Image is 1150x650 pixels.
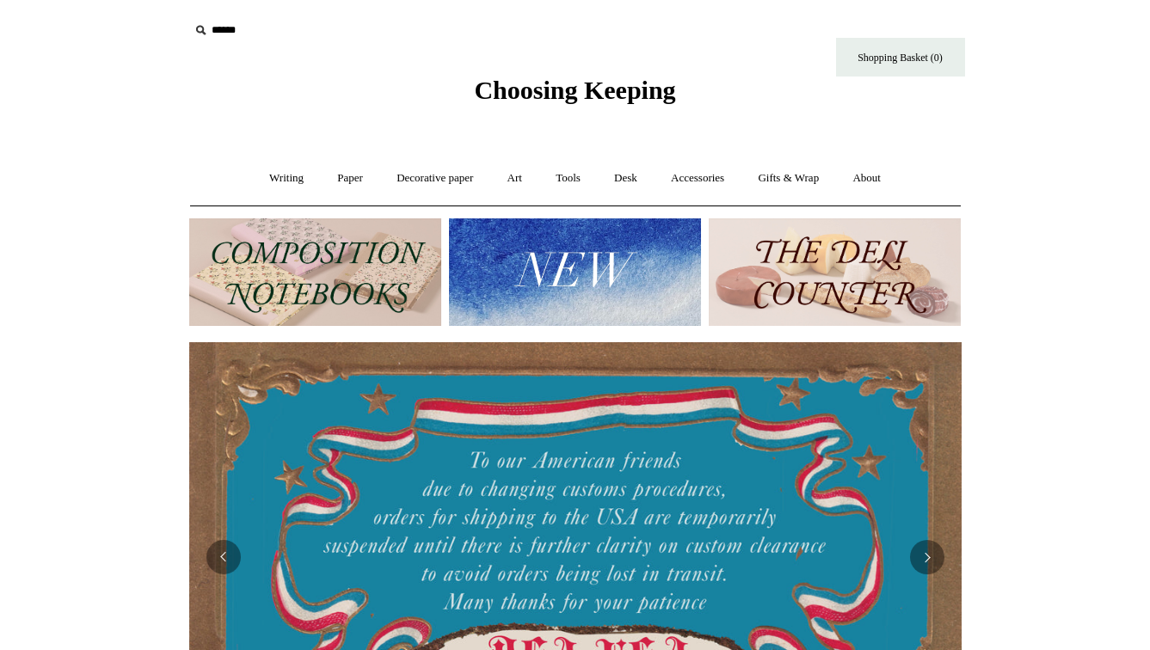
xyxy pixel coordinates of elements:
button: Previous [206,540,241,574]
a: Paper [322,156,378,201]
a: Tools [540,156,596,201]
a: Art [492,156,538,201]
a: About [837,156,896,201]
a: Shopping Basket (0) [836,38,965,77]
img: The Deli Counter [709,218,961,326]
button: Next [910,540,944,574]
img: New.jpg__PID:f73bdf93-380a-4a35-bcfe-7823039498e1 [449,218,701,326]
a: Gifts & Wrap [742,156,834,201]
a: Accessories [655,156,740,201]
a: Writing [254,156,319,201]
img: 202302 Composition ledgers.jpg__PID:69722ee6-fa44-49dd-a067-31375e5d54ec [189,218,441,326]
a: Desk [599,156,653,201]
a: Choosing Keeping [474,89,675,101]
a: Decorative paper [381,156,489,201]
span: Choosing Keeping [474,76,675,104]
